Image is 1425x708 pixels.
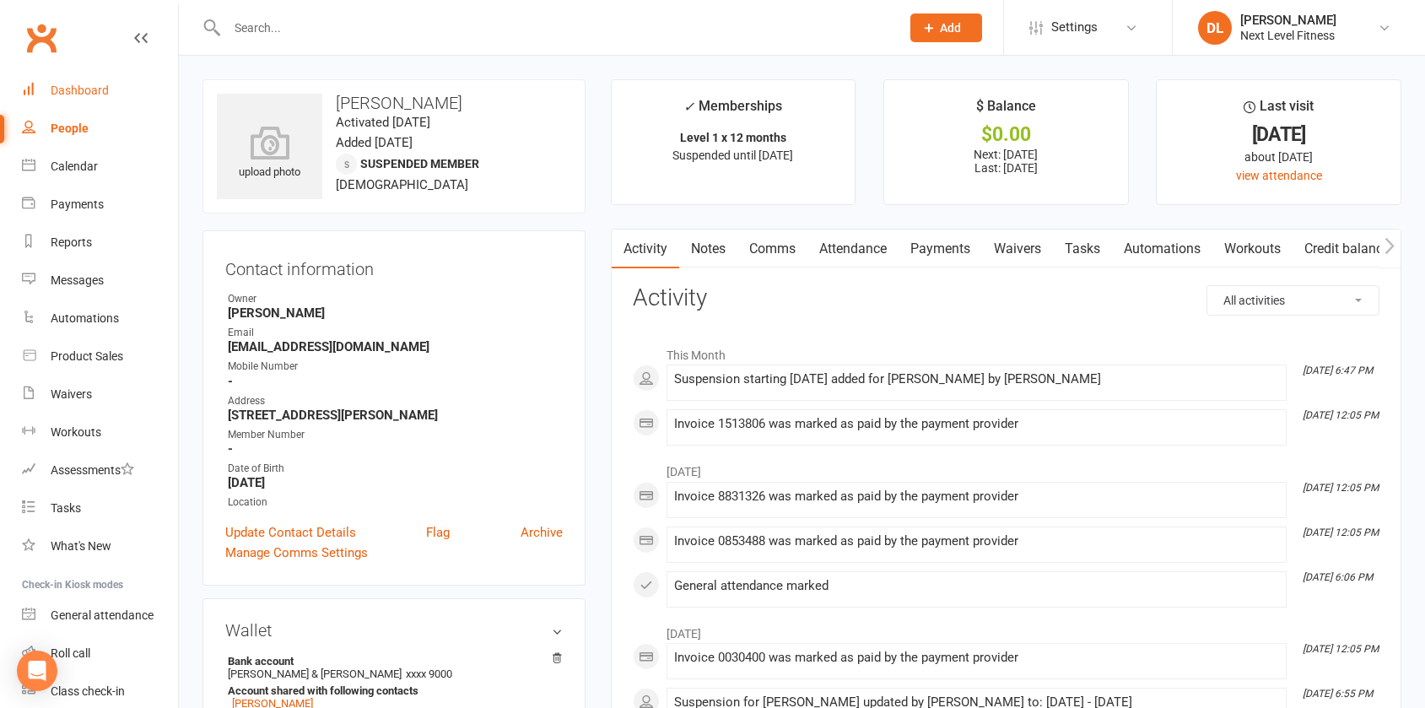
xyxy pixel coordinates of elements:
[228,427,563,443] div: Member Number
[217,94,571,112] h3: [PERSON_NAME]
[1240,13,1336,28] div: [PERSON_NAME]
[1303,571,1373,583] i: [DATE] 6:06 PM
[940,21,961,35] span: Add
[228,684,554,697] strong: Account shared with following contacts
[22,527,178,565] a: What's New
[1293,230,1401,268] a: Credit balance
[633,616,1379,643] li: [DATE]
[683,99,694,115] i: ✓
[674,489,1279,504] div: Invoice 8831326 was marked as paid by the payment provider
[406,667,452,680] span: xxxx 9000
[680,131,786,144] strong: Level 1 x 12 months
[426,522,450,543] a: Flag
[228,305,563,321] strong: [PERSON_NAME]
[225,543,368,563] a: Manage Comms Settings
[674,372,1279,386] div: Suspension starting [DATE] added for [PERSON_NAME] by [PERSON_NAME]
[1303,482,1379,494] i: [DATE] 12:05 PM
[1172,126,1385,143] div: [DATE]
[228,495,563,511] div: Location
[1212,230,1293,268] a: Workouts
[22,451,178,489] a: Assessments
[22,413,178,451] a: Workouts
[22,635,178,673] a: Roll call
[228,441,563,457] strong: -
[976,95,1036,126] div: $ Balance
[51,273,104,287] div: Messages
[51,84,109,97] div: Dashboard
[1051,8,1098,46] span: Settings
[51,539,111,553] div: What's New
[1303,409,1379,421] i: [DATE] 12:05 PM
[360,157,479,170] span: Suspended member
[228,475,563,490] strong: [DATE]
[22,300,178,338] a: Automations
[1303,365,1373,376] i: [DATE] 6:47 PM
[336,177,468,192] span: [DEMOGRAPHIC_DATA]
[899,126,1113,143] div: $0.00
[51,197,104,211] div: Payments
[1053,230,1112,268] a: Tasks
[22,148,178,186] a: Calendar
[17,651,57,691] div: Open Intercom Messenger
[22,186,178,224] a: Payments
[51,311,119,325] div: Automations
[51,608,154,622] div: General attendance
[22,338,178,376] a: Product Sales
[674,579,1279,593] div: General attendance marked
[51,463,134,477] div: Assessments
[1112,230,1212,268] a: Automations
[910,14,982,42] button: Add
[228,461,563,477] div: Date of Birth
[336,135,413,150] time: Added [DATE]
[1236,169,1322,182] a: view attendance
[737,230,807,268] a: Comms
[225,621,563,640] h3: Wallet
[1303,527,1379,538] i: [DATE] 12:05 PM
[807,230,899,268] a: Attendance
[222,16,888,40] input: Search...
[51,159,98,173] div: Calendar
[51,349,123,363] div: Product Sales
[51,425,101,439] div: Workouts
[22,376,178,413] a: Waivers
[228,359,563,375] div: Mobile Number
[51,501,81,515] div: Tasks
[674,651,1279,665] div: Invoice 0030400 was marked as paid by the payment provider
[1240,28,1336,43] div: Next Level Fitness
[521,522,563,543] a: Archive
[672,149,793,162] span: Suspended until [DATE]
[336,115,430,130] time: Activated [DATE]
[899,230,982,268] a: Payments
[683,95,782,127] div: Memberships
[674,417,1279,431] div: Invoice 1513806 was marked as paid by the payment provider
[228,393,563,409] div: Address
[1303,688,1373,700] i: [DATE] 6:55 PM
[225,253,563,278] h3: Contact information
[228,655,554,667] strong: Bank account
[217,126,322,181] div: upload photo
[982,230,1053,268] a: Waivers
[228,339,563,354] strong: [EMAIL_ADDRESS][DOMAIN_NAME]
[1172,148,1385,166] div: about [DATE]
[612,230,679,268] a: Activity
[22,489,178,527] a: Tasks
[1198,11,1232,45] div: DL
[633,454,1379,481] li: [DATE]
[228,408,563,423] strong: [STREET_ADDRESS][PERSON_NAME]
[633,338,1379,365] li: This Month
[228,325,563,341] div: Email
[679,230,737,268] a: Notes
[51,122,89,135] div: People
[1244,95,1314,126] div: Last visit
[228,291,563,307] div: Owner
[633,285,1379,311] h3: Activity
[22,72,178,110] a: Dashboard
[22,224,178,262] a: Reports
[899,148,1113,175] p: Next: [DATE] Last: [DATE]
[228,374,563,389] strong: -
[51,684,125,698] div: Class check-in
[1303,643,1379,655] i: [DATE] 12:05 PM
[22,262,178,300] a: Messages
[225,522,356,543] a: Update Contact Details
[22,110,178,148] a: People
